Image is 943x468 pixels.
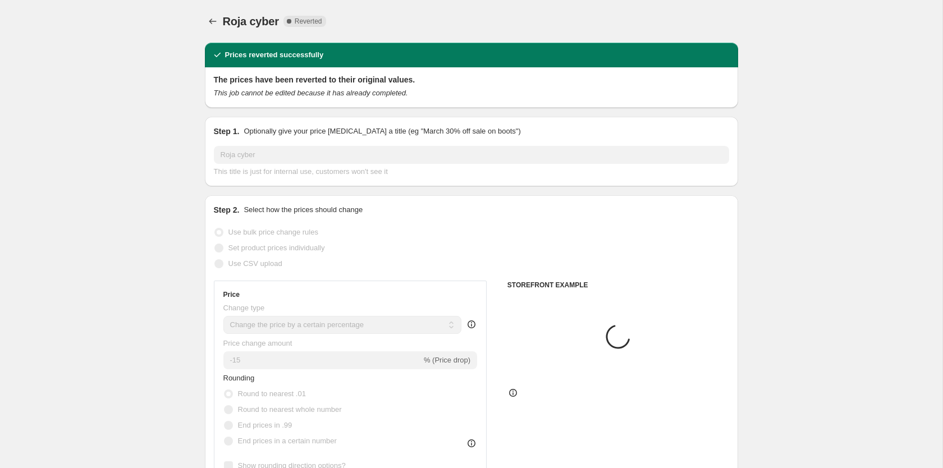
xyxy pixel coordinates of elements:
span: End prices in .99 [238,421,292,429]
p: Select how the prices should change [244,204,363,215]
div: help [466,319,477,330]
input: 30% off holiday sale [214,146,729,164]
input: -15 [223,351,422,369]
span: Round to nearest .01 [238,389,306,398]
h2: Step 2. [214,204,240,215]
h6: STOREFRONT EXAMPLE [507,281,729,290]
h3: Price [223,290,240,299]
h2: Prices reverted successfully [225,49,324,61]
h2: Step 1. [214,126,240,137]
h2: The prices have been reverted to their original values. [214,74,729,85]
span: Use bulk price change rules [228,228,318,236]
span: Rounding [223,374,255,382]
p: Optionally give your price [MEDICAL_DATA] a title (eg "March 30% off sale on boots") [244,126,520,137]
span: Price change amount [223,339,292,347]
i: This job cannot be edited because it has already completed. [214,89,408,97]
span: Roja cyber [223,15,279,27]
button: Price change jobs [205,13,221,29]
span: % (Price drop) [424,356,470,364]
span: This title is just for internal use, customers won't see it [214,167,388,176]
span: Use CSV upload [228,259,282,268]
span: Set product prices individually [228,244,325,252]
span: Reverted [295,17,322,26]
span: Round to nearest whole number [238,405,342,414]
span: End prices in a certain number [238,437,337,445]
span: Change type [223,304,265,312]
